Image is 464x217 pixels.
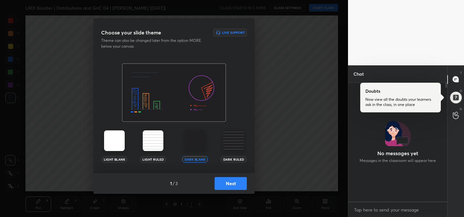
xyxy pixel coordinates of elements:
div: Light Ruled [140,156,166,163]
img: lightRuledTheme.002cd57a.svg [143,130,163,151]
p: Theme can also be changed later from the option MORE below your canvas [101,38,206,49]
div: Dark Ruled [221,156,247,163]
p: D [460,89,462,93]
div: Dark Blank [182,156,208,163]
button: Next [215,177,247,190]
div: Light Blank [101,156,127,163]
h3: Choose your slide theme [101,29,161,36]
img: darkThemeBanner.f801bae7.svg [122,63,226,122]
h6: Live Support [222,31,245,34]
p: G [459,107,462,111]
p: T [460,71,462,75]
img: darkRuledTheme.359fb5fd.svg [223,130,244,151]
h4: / [173,180,175,187]
p: Chat [348,65,369,82]
h4: 3 [175,180,178,187]
img: darkTheme.aa1caeba.svg [185,130,205,151]
img: lightTheme.5bb83c5b.svg [104,130,125,151]
h4: 1 [170,180,172,187]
